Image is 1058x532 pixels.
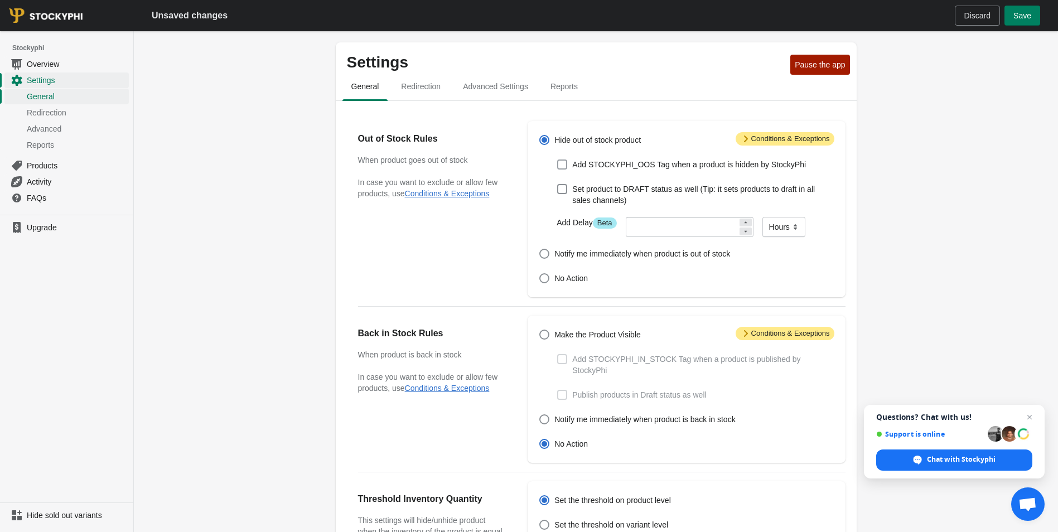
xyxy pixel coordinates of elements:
button: Advanced settings [452,72,539,101]
span: Hide out of stock product [554,134,641,146]
span: General [27,91,127,102]
label: Add Delay [557,217,616,229]
h2: Out of Stock Rules [358,132,506,146]
span: Redirection [392,76,450,96]
h3: When product is back in stock [358,349,506,360]
span: Redirection [27,107,127,118]
a: FAQs [4,190,129,206]
span: Make the Product Visible [554,329,641,340]
span: Reports [27,139,127,151]
a: Overview [4,56,129,72]
span: Notify me immediately when product is out of stock [554,248,730,259]
button: Discard [955,6,1000,26]
p: Settings [347,54,786,71]
p: In case you want to exclude or allow few products, use [358,371,506,394]
span: Products [27,160,127,171]
h2: Unsaved changes [152,9,228,22]
button: general [340,72,390,101]
span: Reports [542,76,587,96]
span: Chat with Stockyphi [876,449,1032,471]
span: Support is online [876,430,984,438]
span: Stockyphi [12,42,133,54]
span: Discard [964,11,991,20]
span: Overview [27,59,127,70]
a: General [4,88,129,104]
button: Save [1004,6,1040,26]
span: Conditions & Exceptions [736,132,834,146]
button: redirection [390,72,452,101]
span: Conditions & Exceptions [736,327,834,340]
span: Advanced [27,123,127,134]
span: Add STOCKYPHI_OOS Tag when a product is hidden by StockyPhi [572,159,806,170]
span: Settings [27,75,127,86]
span: Activity [27,176,127,187]
span: Add STOCKYPHI_IN_STOCK Tag when a product is published by StockyPhi [572,354,834,376]
h3: When product goes out of stock [358,154,506,166]
span: Hide sold out variants [27,510,127,521]
span: Chat with Stockyphi [927,454,996,465]
span: General [342,76,388,96]
span: Set the threshold on product level [554,495,671,506]
span: FAQs [27,192,127,204]
span: Beta [593,217,617,229]
a: Upgrade [4,220,129,235]
span: Set product to DRAFT status as well (Tip: it sets products to draft in all sales channels) [572,183,834,206]
h2: Back in Stock Rules [358,327,506,340]
a: Advanced [4,120,129,137]
a: Settings [4,72,129,88]
button: Conditions & Exceptions [405,189,490,198]
p: In case you want to exclude or allow few products, use [358,177,506,199]
span: Questions? Chat with us! [876,413,1032,422]
a: Redirection [4,104,129,120]
span: Publish products in Draft status as well [572,389,706,400]
span: No Action [554,273,588,284]
a: Open chat [1011,487,1045,521]
span: Pause the app [795,60,845,69]
span: Advanced Settings [454,76,537,96]
a: Reports [4,137,129,153]
span: Save [1013,11,1031,20]
a: Activity [4,173,129,190]
h2: Threshold Inventory Quantity [358,492,506,506]
span: No Action [554,438,588,449]
button: Pause the app [790,55,849,75]
span: Upgrade [27,222,127,233]
button: reports [539,72,589,101]
span: Set the threshold on variant level [554,519,668,530]
button: Conditions & Exceptions [405,384,490,393]
a: Hide sold out variants [4,507,129,523]
span: Notify me immediately when product is back in stock [554,414,735,425]
a: Products [4,157,129,173]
